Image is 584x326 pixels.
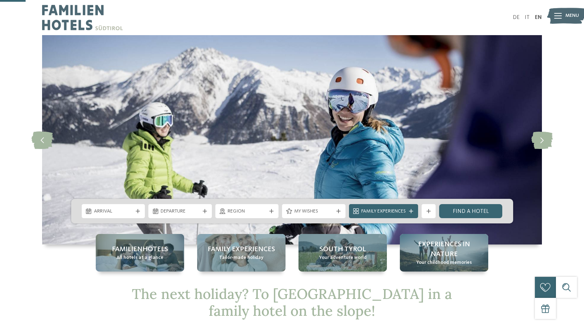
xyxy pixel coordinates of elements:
[197,234,286,272] a: Family hotel on the slope = boundless fun Family Experiences Tailor-made holiday
[439,204,503,218] a: Find a hotel
[400,234,488,272] a: Family hotel on the slope = boundless fun Experiences in nature Your childhood memories
[208,244,275,254] span: Family Experiences
[161,208,200,215] span: Departure
[320,244,366,254] span: South Tyrol
[565,12,579,19] span: Menu
[361,208,406,215] span: Family Experiences
[294,208,333,215] span: My wishes
[219,254,263,261] span: Tailor-made holiday
[535,15,542,20] a: EN
[513,15,519,20] a: DE
[112,244,168,254] span: Familienhotels
[42,35,542,244] img: Family hotel on the slope = boundless fun
[298,234,387,272] a: Family hotel on the slope = boundless fun South Tyrol Your adventure world
[228,208,267,215] span: Region
[94,208,133,215] span: Arrival
[416,259,472,266] span: Your childhood memories
[116,254,163,261] span: All hotels at a glance
[96,234,184,272] a: Family hotel on the slope = boundless fun Familienhotels All hotels at a glance
[132,285,452,320] span: The next holiday? To [GEOGRAPHIC_DATA] in a family hotel on the slope!
[319,254,367,261] span: Your adventure world
[525,15,530,20] a: IT
[407,240,481,259] span: Experiences in nature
